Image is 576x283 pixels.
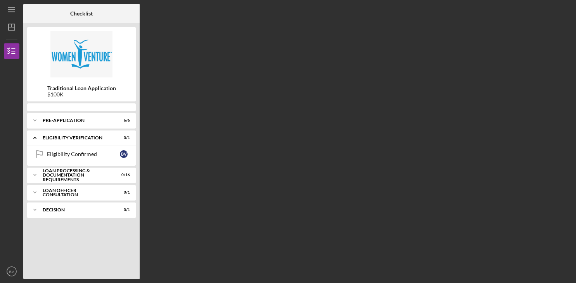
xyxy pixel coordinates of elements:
[116,190,130,195] div: 0 / 1
[43,135,111,140] div: Eligibility Verification
[116,135,130,140] div: 0 / 1
[116,118,130,123] div: 6 / 6
[9,269,14,274] text: BV
[47,151,120,157] div: Eligibility Confirmed
[43,168,111,182] div: Loan Processing & Documentation Requirements
[43,208,111,212] div: Decision
[4,264,19,279] button: BV
[43,118,111,123] div: Pre-Application
[116,208,130,212] div: 0 / 1
[47,91,116,98] div: $100K
[70,10,93,17] b: Checklist
[31,146,132,162] a: Eligibility ConfirmedBV
[120,150,128,158] div: B V
[116,173,130,177] div: 0 / 16
[27,31,136,77] img: Product logo
[43,188,111,197] div: Loan Officer Consultation
[47,85,116,91] b: Traditional Loan Application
